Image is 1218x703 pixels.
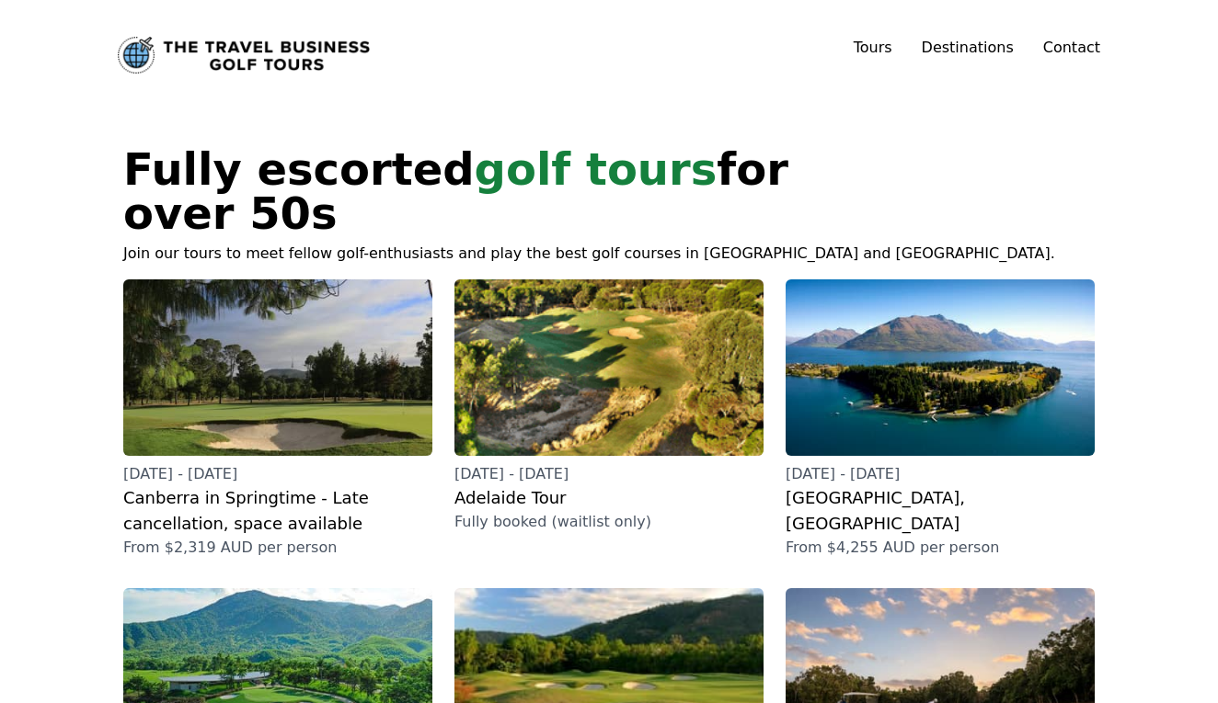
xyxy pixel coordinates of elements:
[118,37,370,74] img: The Travel Business Golf Tours logo
[786,537,1095,559] p: From $4,255 AUD per person
[123,463,432,485] p: [DATE] - [DATE]
[786,463,1095,485] p: [DATE] - [DATE]
[1043,37,1100,59] a: Contact
[454,485,764,511] h2: Adelaide Tour
[454,279,764,533] a: [DATE] - [DATE]Adelaide TourFully booked (waitlist only)
[922,39,1014,56] a: Destinations
[123,537,432,559] p: From $2,319 AUD per person
[123,279,432,559] a: [DATE] - [DATE]Canberra in Springtime - Late cancellation, space availableFrom $2,319 AUD per person
[118,37,370,74] a: Link to home page
[475,143,718,195] span: golf tours
[854,39,892,56] a: Tours
[786,279,1095,559] a: [DATE] - [DATE][GEOGRAPHIC_DATA], [GEOGRAPHIC_DATA]From $4,255 AUD per person
[454,511,764,533] p: Fully booked (waitlist only)
[123,485,432,537] h2: Canberra in Springtime - Late cancellation, space available
[123,147,948,235] h1: Fully escorted for over 50s
[786,485,1095,537] h2: [GEOGRAPHIC_DATA], [GEOGRAPHIC_DATA]
[123,243,1095,265] p: Join our tours to meet fellow golf-enthusiasts and play the best golf courses in [GEOGRAPHIC_DATA...
[454,463,764,485] p: [DATE] - [DATE]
